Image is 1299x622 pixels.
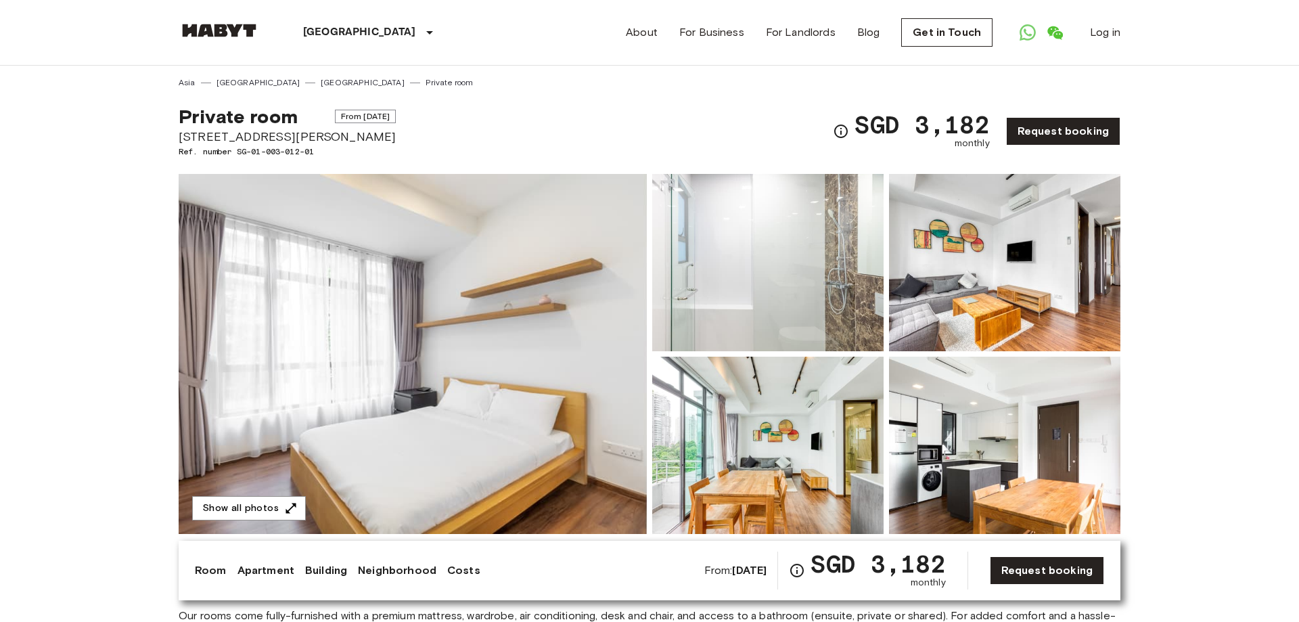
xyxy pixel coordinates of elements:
[990,556,1104,585] a: Request booking
[1006,117,1120,146] a: Request booking
[652,357,884,534] img: Picture of unit SG-01-003-012-01
[179,76,196,89] a: Asia
[237,562,294,579] a: Apartment
[857,24,880,41] a: Blog
[1041,19,1068,46] a: Open WeChat
[732,564,767,577] b: [DATE]
[1090,24,1120,41] a: Log in
[335,110,396,123] span: From [DATE]
[179,128,396,146] span: [STREET_ADDRESS][PERSON_NAME]
[1014,19,1041,46] a: Open WhatsApp
[652,174,884,351] img: Picture of unit SG-01-003-012-01
[901,18,993,47] a: Get in Touch
[179,146,396,158] span: Ref. number SG-01-003-012-01
[426,76,474,89] a: Private room
[179,24,260,37] img: Habyt
[789,562,805,579] svg: Check cost overview for full price breakdown. Please note that discounts apply to new joiners onl...
[955,137,990,150] span: monthly
[195,562,227,579] a: Room
[811,552,945,576] span: SGD 3,182
[358,562,436,579] a: Neighborhood
[216,76,300,89] a: [GEOGRAPHIC_DATA]
[179,174,647,534] img: Marketing picture of unit SG-01-003-012-01
[854,112,989,137] span: SGD 3,182
[704,563,767,578] span: From:
[889,357,1120,534] img: Picture of unit SG-01-003-012-01
[179,105,298,128] span: Private room
[305,562,347,579] a: Building
[889,174,1120,351] img: Picture of unit SG-01-003-012-01
[911,576,946,590] span: monthly
[303,24,416,41] p: [GEOGRAPHIC_DATA]
[626,24,658,41] a: About
[321,76,405,89] a: [GEOGRAPHIC_DATA]
[447,562,480,579] a: Costs
[766,24,836,41] a: For Landlords
[679,24,744,41] a: For Business
[833,123,849,139] svg: Check cost overview for full price breakdown. Please note that discounts apply to new joiners onl...
[192,496,306,521] button: Show all photos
